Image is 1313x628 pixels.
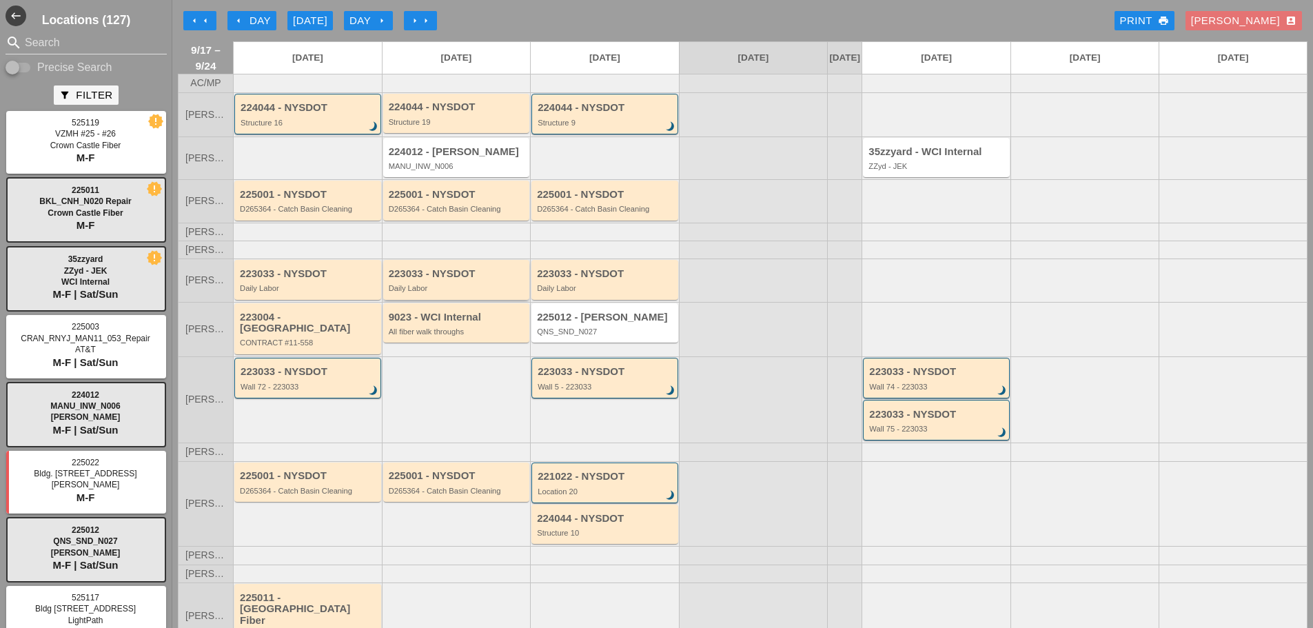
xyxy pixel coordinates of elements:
span: [PERSON_NAME] [185,110,226,120]
i: new_releases [150,115,162,128]
div: Structure 19 [389,118,527,126]
div: 221022 - NYSDOT [538,471,674,483]
i: arrow_left [200,15,211,26]
div: Day [233,13,271,29]
label: Precise Search [37,61,112,74]
div: MANU_INW_N006 [389,162,527,170]
div: 224044 - NYSDOT [537,513,675,525]
div: 223033 - NYSDOT [869,366,1006,378]
div: All fiber walk throughs [389,327,527,336]
div: 223033 - NYSDOT [869,409,1006,421]
div: 225001 - NYSDOT [537,189,675,201]
div: Enable Precise search to match search terms exactly. [6,59,167,76]
span: [PERSON_NAME] [185,569,226,579]
i: brightness_3 [663,488,678,503]
span: [PERSON_NAME] [185,611,226,621]
div: D265364 - Catch Basin Cleaning [240,487,378,495]
div: 35zzyard - WCI Internal [868,146,1006,158]
span: [PERSON_NAME] [185,196,226,206]
span: 225012 [72,525,99,535]
span: Crown Castle Fiber [50,141,121,150]
div: [DATE] [293,13,327,29]
div: 225012 - [PERSON_NAME] [537,312,675,323]
span: QNS_SND_N027 [53,536,117,546]
span: CRAN_RNYJ_MAN11_053_Repair [21,334,150,343]
div: 223033 - NYSDOT [537,268,675,280]
div: Structure 10 [537,529,675,537]
div: 225011 - [GEOGRAPHIC_DATA] Fiber [240,592,378,627]
i: search [6,34,22,51]
div: D265364 - Catch Basin Cleaning [389,487,527,495]
div: CONTRACT #11-558 [240,338,378,347]
div: 223033 - NYSDOT [389,268,527,280]
button: Day [227,11,276,30]
i: account_box [1285,15,1296,26]
div: 223033 - NYSDOT [538,366,674,378]
span: [PERSON_NAME] [185,394,226,405]
i: west [6,6,26,26]
span: 525119 [72,118,99,128]
div: 224044 - NYSDOT [538,102,674,114]
button: Filter [54,85,118,105]
div: 9023 - WCI Internal [389,312,527,323]
span: [PERSON_NAME] [185,447,226,457]
span: 225003 [72,322,99,332]
span: M-F | Sat/Sun [52,288,118,300]
i: arrow_left [233,15,244,26]
a: [DATE] [383,42,531,74]
i: arrow_left [189,15,200,26]
span: 224012 [72,390,99,400]
div: 224012 - [PERSON_NAME] [389,146,527,158]
span: [PERSON_NAME] [51,548,121,558]
span: [PERSON_NAME] [185,498,226,509]
button: Move Ahead 1 Week [404,11,437,30]
span: M-F [77,152,95,163]
div: Daily Labor [537,284,675,292]
div: Filter [59,88,112,103]
span: VZMH #25 - #26 [55,129,116,139]
a: [DATE] [1011,42,1159,74]
button: [DATE] [287,11,333,30]
span: M-F | Sat/Sun [52,424,118,436]
span: M-F | Sat/Sun [52,559,118,571]
div: 225001 - NYSDOT [240,189,378,201]
div: 225001 - NYSDOT [389,189,527,201]
div: 223033 - NYSDOT [241,366,377,378]
div: Print [1120,13,1169,29]
div: Structure 9 [538,119,674,127]
button: Shrink Sidebar [6,6,26,26]
span: 525117 [72,593,99,602]
span: [PERSON_NAME] [51,412,121,422]
i: brightness_3 [663,119,678,134]
div: QNS_SND_N027 [537,327,675,336]
i: new_releases [148,183,161,195]
div: D265364 - Catch Basin Cleaning [537,205,675,213]
a: [DATE] [1159,42,1307,74]
span: M-F [77,492,95,503]
div: Wall 75 - 223033 [869,425,1006,433]
span: Bldg [STREET_ADDRESS] [35,604,136,614]
span: M-F [77,219,95,231]
button: [PERSON_NAME] [1185,11,1302,30]
span: 35zzyard [68,254,103,264]
span: WCI Internal [61,277,110,287]
div: 225001 - NYSDOT [240,470,378,482]
span: [PERSON_NAME] [52,480,120,489]
div: Wall 72 - 223033 [241,383,377,391]
a: [DATE] [862,42,1010,74]
span: M-F | Sat/Sun [52,356,118,368]
div: Wall 74 - 223033 [869,383,1006,391]
span: AC/MP [190,78,221,88]
span: AT&T [75,345,96,354]
div: D265364 - Catch Basin Cleaning [389,205,527,213]
i: brightness_3 [663,383,678,398]
i: brightness_3 [995,383,1010,398]
span: ZZyd - JEK [64,266,108,276]
span: 9/17 – 9/24 [185,42,226,74]
i: brightness_3 [366,119,381,134]
button: Day [344,11,393,30]
i: new_releases [148,252,161,264]
div: Structure 16 [241,119,377,127]
button: Move Back 1 Week [183,11,216,30]
span: [PERSON_NAME] [185,227,226,237]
